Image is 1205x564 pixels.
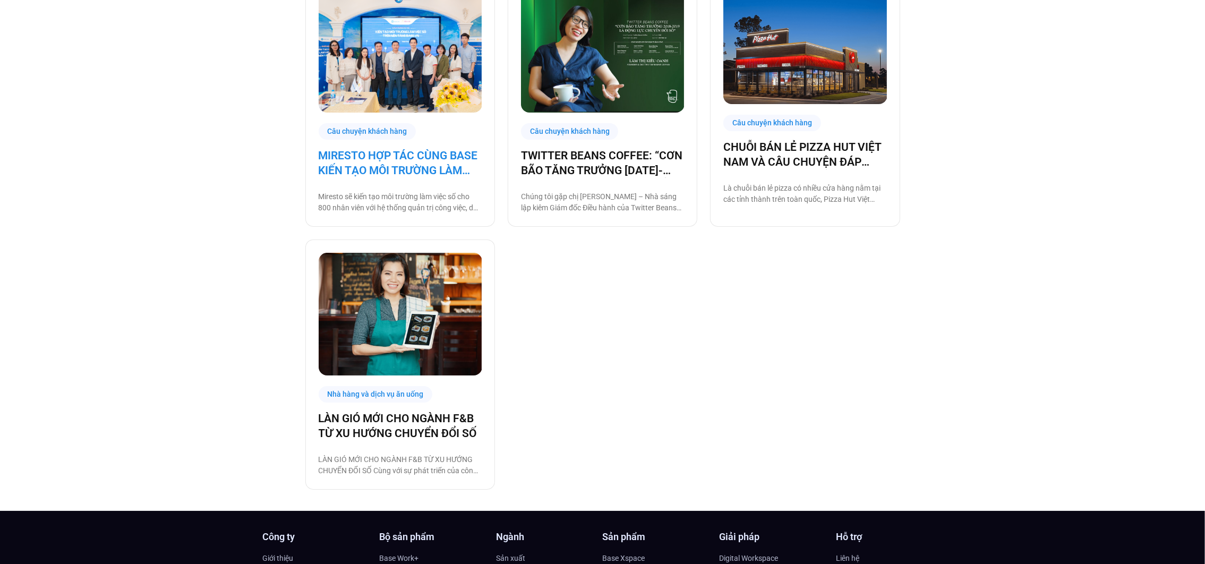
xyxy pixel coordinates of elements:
p: Chúng tôi gặp chị [PERSON_NAME] – Nhà sáng lập kiêm Giám đốc Điều hành của Twitter Beans Coffee t... [521,191,684,213]
a: MIRESTO HỢP TÁC CÙNG BASE KIẾN TẠO MÔI TRƯỜNG LÀM VIỆC SỐ [319,148,482,178]
div: Câu chuyện khách hàng [521,123,619,140]
a: CHUỖI BÁN LẺ PIZZA HUT VIỆT NAM VÀ CÂU CHUYỆN ĐÁP ỨNG NHU CẦU TUYỂN DỤNG CÙNG BASE E-HIRING [723,140,886,169]
h4: Công ty [263,532,369,542]
p: Là chuỗi bán lẻ pizza có nhiều cửa hàng nằm tại các tỉnh thành trên toàn quốc, Pizza Hut Việt Nam... [723,183,886,205]
h4: Giải pháp [720,532,826,542]
div: Câu chuyện khách hàng [723,115,821,131]
h4: Hỗ trợ [836,532,943,542]
div: Câu chuyện khách hàng [319,123,416,140]
a: LÀN GIÓ MỚI CHO NGÀNH F&B TỪ XU HƯỚNG CHUYỂN ĐỔI SỐ [319,411,482,441]
a: TWITTER BEANS COFFEE: “CƠN BÃO TĂNG TRƯỞNG [DATE]-[DATE] LÀ ĐỘNG LỰC CHUYỂN ĐỔI SỐ” [521,148,684,178]
p: Miresto sẽ kiến tạo môi trường làm việc số cho 800 nhân viên với hệ thống quản trị công việc, dự ... [319,191,482,213]
h4: Bộ sản phẩm [380,532,486,542]
h4: Ngành [497,532,603,542]
h4: Sản phẩm [603,532,709,542]
div: Nhà hàng và dịch vụ ăn uống [319,386,433,403]
p: LÀN GIÓ MỚI CHO NGÀNH F&B TỪ XU HƯỚNG CHUYỂN ĐỔI SỐ Cùng với sự phát triển của công nghệ, xu hướn... [319,454,482,476]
